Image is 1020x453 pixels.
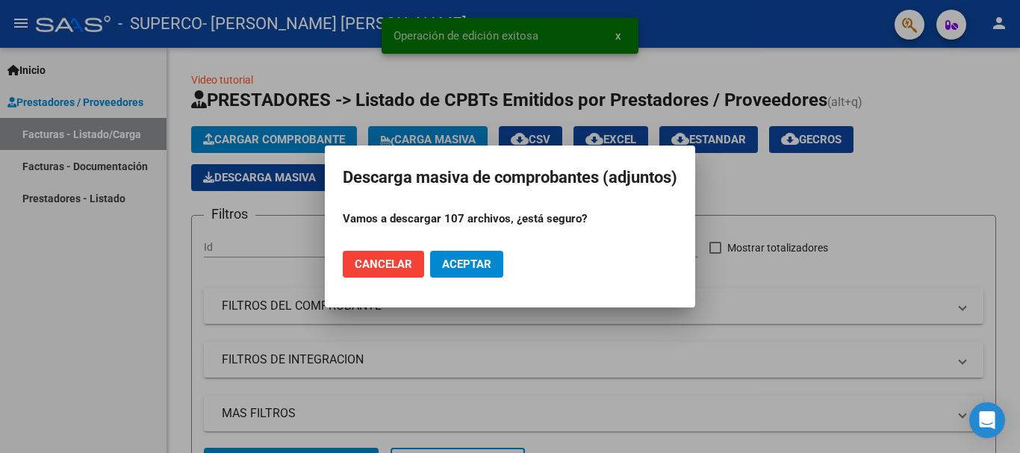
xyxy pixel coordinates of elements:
[969,402,1005,438] div: Open Intercom Messenger
[343,210,677,228] p: Vamos a descargar 107 archivos, ¿está seguro?
[430,251,503,278] button: Aceptar
[343,163,677,192] h2: Descarga masiva de comprobantes (adjuntos)
[442,257,491,271] span: Aceptar
[355,257,412,271] span: Cancelar
[343,251,424,278] button: Cancelar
